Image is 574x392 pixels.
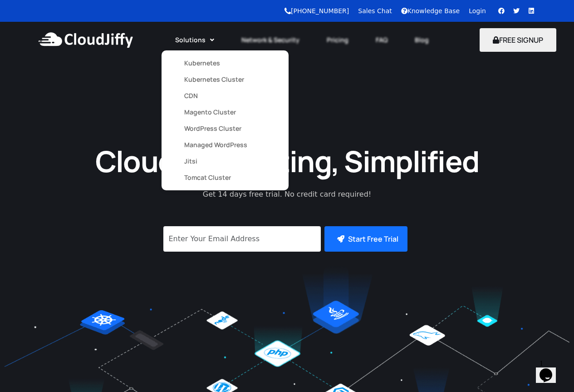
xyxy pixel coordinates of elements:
a: Blog [401,30,442,50]
a: Network & Security [228,30,313,50]
h1: Cloud Computing, Simplified [83,142,491,180]
a: Sales Chat [358,7,392,15]
input: Enter Your Email Address [163,226,321,252]
a: WordPress Cluster [184,120,266,137]
a: Managed WordPress [184,137,266,153]
a: FAQ [362,30,401,50]
a: Kubernetes Cluster [184,71,266,88]
a: CDN [184,88,266,104]
p: Get 14 days free trial. No credit card required! [162,189,412,200]
a: Kubernetes [184,55,266,71]
a: Knowledge Base [401,7,460,15]
a: Solutions [162,30,228,50]
a: Login [469,7,486,15]
a: Magento Cluster [184,104,266,120]
button: FREE SIGNUP [480,28,556,52]
a: Tomcat Cluster [184,169,266,186]
a: Pricing [313,30,362,50]
button: Start Free Trial [324,226,407,252]
a: FREE SIGNUP [480,35,556,45]
a: Jitsi [184,153,266,169]
iframe: chat widget [536,356,565,383]
a: [PHONE_NUMBER] [285,7,349,15]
